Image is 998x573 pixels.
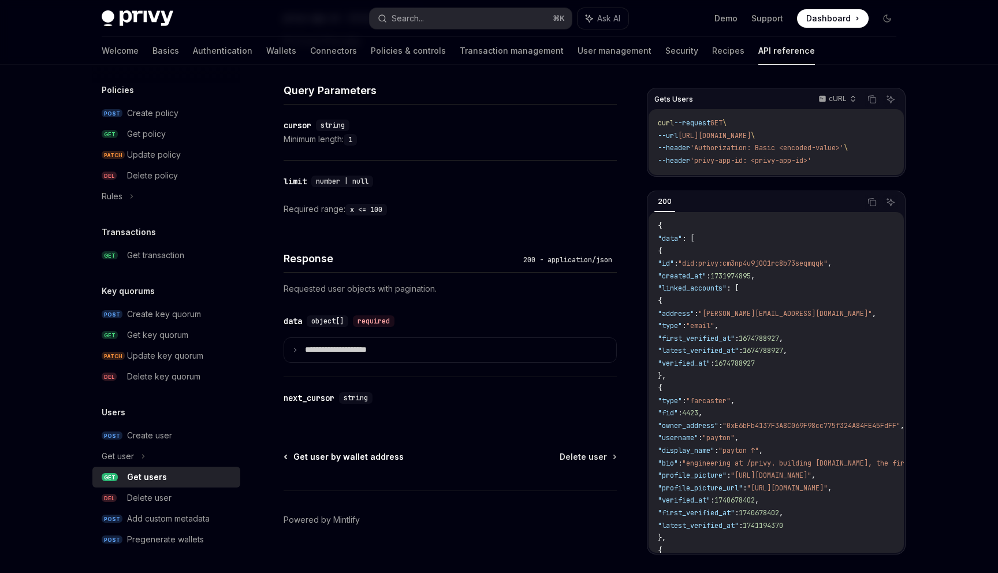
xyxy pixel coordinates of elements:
[865,92,880,107] button: Copy the contents from the code block
[284,392,334,404] div: next_cursor
[739,346,743,355] span: :
[658,296,662,306] span: {
[92,467,240,488] a: GETGet users
[284,251,519,266] h4: Response
[723,118,727,128] span: \
[829,94,847,103] p: cURL
[658,508,735,518] span: "first_verified_at"
[519,254,617,266] div: 200 - application/json
[127,370,200,384] div: Delete key quorum
[710,359,714,368] span: :
[690,156,811,165] span: 'privy-app-id: <privy-app-id>'
[710,118,723,128] span: GET
[878,9,896,28] button: Toggle dark mode
[102,10,173,27] img: dark logo
[127,533,204,546] div: Pregenerate wallets
[682,321,686,330] span: :
[102,109,122,118] span: POST
[658,284,727,293] span: "linked_accounts"
[102,515,122,523] span: POST
[553,14,565,23] span: ⌘ K
[872,309,876,318] span: ,
[102,449,134,463] div: Get user
[127,491,172,505] div: Delete user
[739,521,743,530] span: :
[658,156,690,165] span: --header
[714,496,755,505] span: 1740678402
[714,321,718,330] span: ,
[658,384,662,393] span: {
[102,151,125,159] span: PATCH
[597,13,620,24] span: Ask AI
[658,446,714,455] span: "display_name"
[92,165,240,186] a: DELDelete policy
[92,508,240,529] a: POSTAdd custom metadata
[92,103,240,124] a: POSTCreate policy
[739,334,779,343] span: 1674788927
[755,496,759,505] span: ,
[127,127,166,141] div: Get policy
[102,494,117,503] span: DEL
[658,408,678,418] span: "fid"
[102,83,134,97] h5: Policies
[783,346,787,355] span: ,
[285,451,404,463] a: Get user by wallet address
[193,37,252,65] a: Authentication
[654,195,675,209] div: 200
[284,120,311,131] div: cursor
[578,37,651,65] a: User management
[658,471,727,480] span: "profile_picture"
[811,471,815,480] span: ,
[828,259,832,268] span: ,
[92,366,240,387] a: DELDelete key quorum
[712,37,744,65] a: Recipes
[678,408,682,418] span: :
[658,346,739,355] span: "latest_verified_at"
[883,92,898,107] button: Ask AI
[92,425,240,446] a: POSTCreate user
[102,310,122,319] span: POST
[658,234,682,243] span: "data"
[345,204,387,215] code: x <= 100
[658,546,662,555] span: {
[759,446,763,455] span: ,
[102,473,118,482] span: GET
[284,514,360,526] a: Powered by Mintlify
[797,9,869,28] a: Dashboard
[714,359,755,368] span: 1674788927
[710,496,714,505] span: :
[658,259,674,268] span: "id"
[127,106,178,120] div: Create policy
[698,309,872,318] span: "[PERSON_NAME][EMAIL_ADDRESS][DOMAIN_NAME]"
[706,271,710,281] span: :
[658,247,662,256] span: {
[812,90,861,109] button: cURL
[102,352,125,360] span: PATCH
[92,325,240,345] a: GETGet key quorum
[658,321,682,330] span: "type"
[127,349,203,363] div: Update key quorum
[694,309,698,318] span: :
[266,37,296,65] a: Wallets
[682,234,694,243] span: : [
[392,12,424,25] div: Search...
[102,535,122,544] span: POST
[658,533,666,542] span: },
[658,483,743,493] span: "profile_picture_url"
[747,483,828,493] span: "[URL][DOMAIN_NAME]"
[371,37,446,65] a: Policies & controls
[152,37,179,65] a: Basics
[690,143,844,152] span: 'Authorization: Basic <encoded-value>'
[578,8,628,29] button: Ask AI
[743,483,747,493] span: :
[658,433,698,442] span: "username"
[92,529,240,550] a: POSTPregenerate wallets
[654,95,693,104] span: Gets Users
[284,176,307,187] div: limit
[127,512,210,526] div: Add custom metadata
[658,396,682,405] span: "type"
[714,446,718,455] span: :
[284,282,617,296] p: Requested user objects with pagination.
[92,345,240,366] a: PATCHUpdate key quorum
[674,118,710,128] span: --request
